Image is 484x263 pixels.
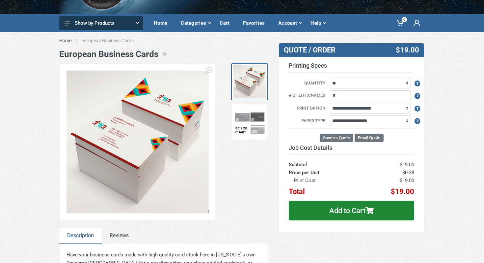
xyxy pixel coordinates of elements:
a: Cart [215,14,238,32]
a: Comp chart [231,104,268,141]
img: Euro BCs [233,65,266,98]
label: # of Lots/Names [284,92,329,99]
img: Euro BCs [67,71,209,213]
span: $19.00 [391,187,414,196]
a: Reviews [102,228,137,244]
th: Subtotal [289,154,360,169]
a: Home [59,37,71,44]
img: Comp chart [233,106,266,139]
h3: QUOTE / ORDER [284,46,371,54]
label: Quantity [284,80,329,87]
a: Description [59,228,102,244]
button: Show by Products [59,16,143,30]
h3: Printing Specs [289,62,414,73]
span: 0 [402,17,407,22]
th: Total [289,184,360,196]
div: Favorites [238,16,274,30]
h3: Job Cost Details [289,144,414,151]
span: $19.00 [400,178,414,183]
label: Paper Type [284,117,329,125]
a: Euro BCs [231,63,268,100]
a: Favorites [238,14,274,32]
a: Home [149,14,176,32]
div: Cart [215,16,238,30]
li: European Business Cards [81,37,144,44]
th: Print Cost [289,177,360,184]
button: Email Quote [355,134,384,142]
label: Print Option [284,105,329,112]
a: 0 [392,14,409,32]
h1: European Business Cards [59,49,158,59]
div: Home [149,16,176,30]
span: $19.00 [396,46,419,54]
th: Price per Unit [289,169,360,177]
nav: breadcrumb [59,37,425,44]
button: Save as Quote [320,134,353,142]
div: Help [306,16,330,30]
div: Categories [176,16,215,30]
span: $0.38 [402,170,414,176]
div: Account [274,16,306,30]
span: $19.00 [400,162,414,168]
button: Add to Cart [289,201,414,220]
